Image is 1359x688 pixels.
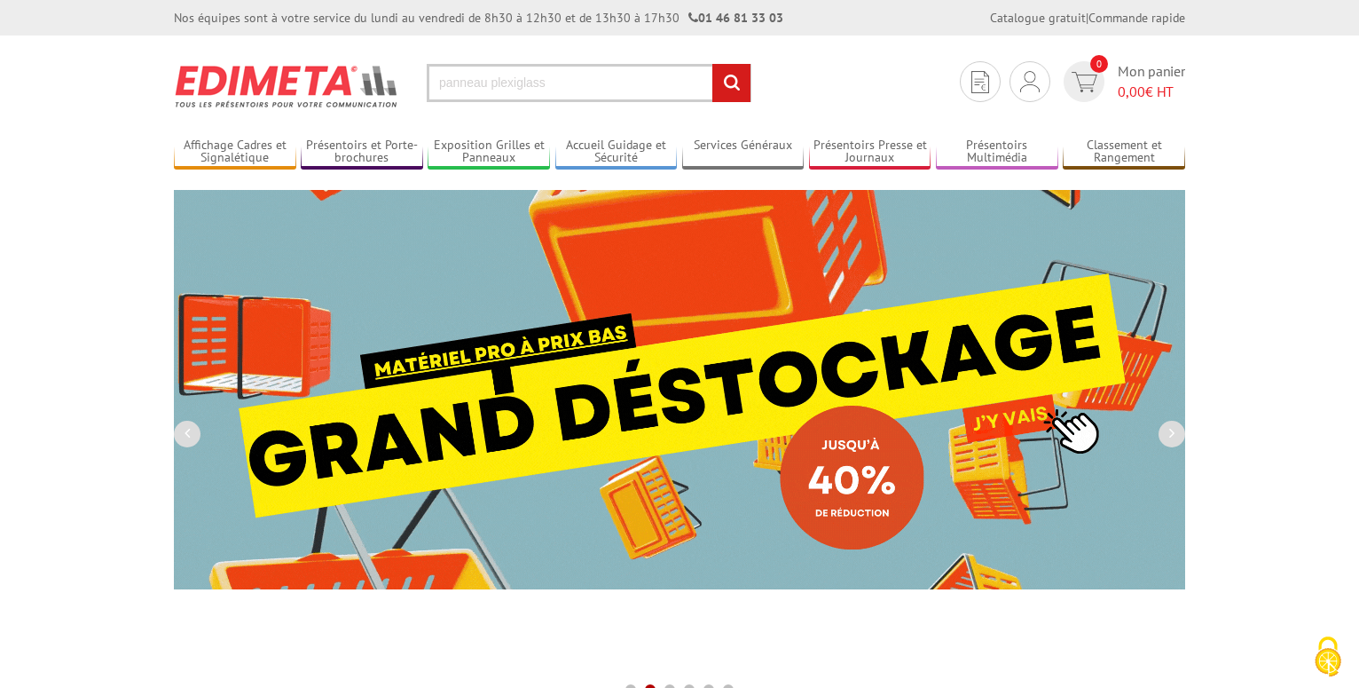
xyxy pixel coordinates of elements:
[428,138,550,167] a: Exposition Grilles et Panneaux
[1090,55,1108,73] span: 0
[174,53,400,119] img: Présentoir, panneau, stand - Edimeta - PLV, affichage, mobilier bureau, entreprise
[712,64,750,102] input: rechercher
[427,64,751,102] input: Rechercher un produit ou une référence...
[682,138,805,167] a: Services Généraux
[555,138,678,167] a: Accueil Guidage et Sécurité
[990,10,1086,26] a: Catalogue gratuit
[936,138,1058,167] a: Présentoirs Multimédia
[1297,628,1359,688] button: Cookies (fenêtre modale)
[174,138,296,167] a: Affichage Cadres et Signalétique
[971,71,989,93] img: devis rapide
[1088,10,1185,26] a: Commande rapide
[301,138,423,167] a: Présentoirs et Porte-brochures
[990,9,1185,27] div: |
[1063,138,1185,167] a: Classement et Rangement
[1020,71,1040,92] img: devis rapide
[1118,83,1145,100] span: 0,00
[1118,61,1185,102] span: Mon panier
[809,138,931,167] a: Présentoirs Presse et Journaux
[1072,72,1097,92] img: devis rapide
[1118,82,1185,102] span: € HT
[688,10,783,26] strong: 01 46 81 33 03
[1306,635,1350,679] img: Cookies (fenêtre modale)
[1059,61,1185,102] a: devis rapide 0 Mon panier 0,00€ HT
[174,9,783,27] div: Nos équipes sont à votre service du lundi au vendredi de 8h30 à 12h30 et de 13h30 à 17h30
